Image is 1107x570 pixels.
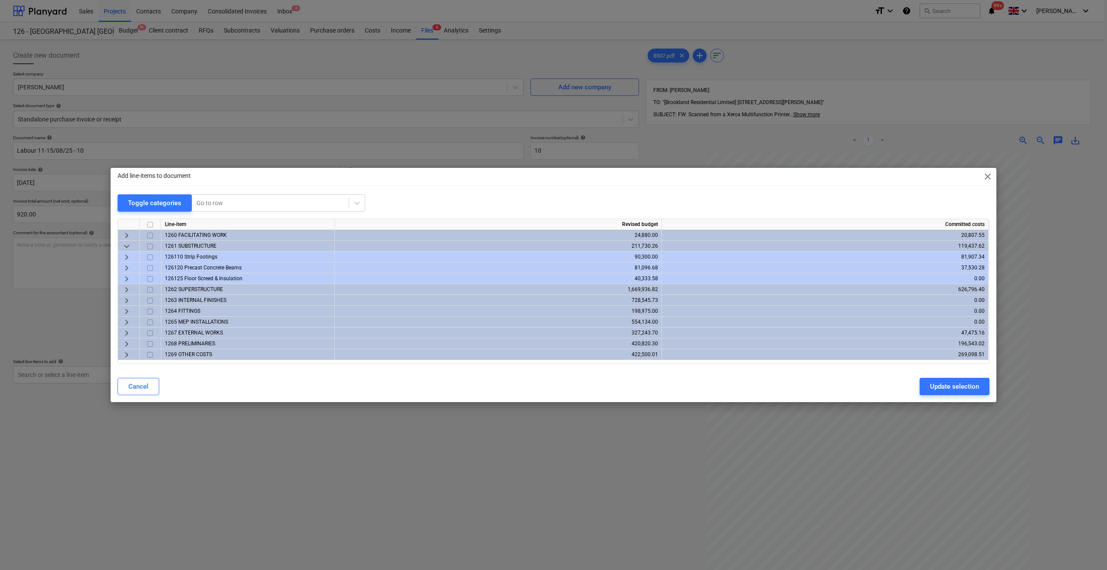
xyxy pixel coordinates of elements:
div: 119,437.62 [665,241,985,252]
span: 1265 MEP INSTALLATIONS [165,319,228,325]
span: keyboard_arrow_right [121,252,132,262]
span: keyboard_arrow_right [121,317,132,328]
div: Line-item [161,219,335,230]
div: 81,907.34 [665,252,985,262]
span: keyboard_arrow_right [121,295,132,306]
div: 554,134.00 [338,317,658,328]
span: 1262 SUPERSTRUCTURE [165,286,223,292]
div: 420,820.30 [338,338,658,349]
span: 126110 Strip Footings [165,254,217,260]
button: Update selection [920,378,989,395]
p: Add line-items to document [118,171,191,180]
div: 37,530.28 [665,262,985,273]
button: Toggle categories [118,194,192,212]
iframe: Chat Widget [1064,528,1107,570]
div: 47,475.16 [665,328,985,338]
span: 126120 Precast Concrete Beams [165,265,242,271]
div: 24,880.00 [338,230,658,241]
span: keyboard_arrow_right [121,230,132,241]
span: 1261 SUBSTRUCTURE [165,243,216,249]
div: Cancel [128,381,148,392]
div: 626,796.40 [665,284,985,295]
span: keyboard_arrow_right [121,274,132,284]
div: 81,096.68 [338,262,658,273]
div: 90,300.00 [338,252,658,262]
div: Revised budget [335,219,662,230]
div: 198,975.00 [338,306,658,317]
span: 126125 Floor Screed & Insulation [165,275,242,282]
span: 1269 OTHER COSTS [165,351,212,357]
div: Committed costs [662,219,989,230]
div: 327,243.70 [338,328,658,338]
span: keyboard_arrow_right [121,350,132,360]
div: Update selection [930,381,979,392]
span: close [983,171,993,182]
div: 211,730.26 [338,241,658,252]
span: keyboard_arrow_right [121,285,132,295]
div: 0.00 [665,306,985,317]
div: 40,333.58 [338,273,658,284]
span: 1267 EXTERNAL WORKS [165,330,223,336]
div: 0.00 [665,317,985,328]
div: 269,098.51 [665,349,985,360]
button: Cancel [118,378,159,395]
span: 1264 FITTINGS [165,308,200,314]
div: 196,543.02 [665,338,985,349]
span: 1260 FACILITATING WORK [165,232,227,238]
span: keyboard_arrow_right [121,328,132,338]
div: 20,807.55 [665,230,985,241]
div: 0.00 [665,273,985,284]
span: keyboard_arrow_right [121,263,132,273]
div: 0.00 [665,295,985,306]
span: keyboard_arrow_down [121,241,132,252]
div: 1,669,936.82 [338,284,658,295]
div: Toggle categories [128,197,181,209]
div: 422,500.01 [338,349,658,360]
div: 728,545.73 [338,295,658,306]
span: 1268 PRELIMINARIES [165,341,215,347]
span: keyboard_arrow_right [121,306,132,317]
span: keyboard_arrow_right [121,339,132,349]
span: 1263 INTERNAL FINISHES [165,297,226,303]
